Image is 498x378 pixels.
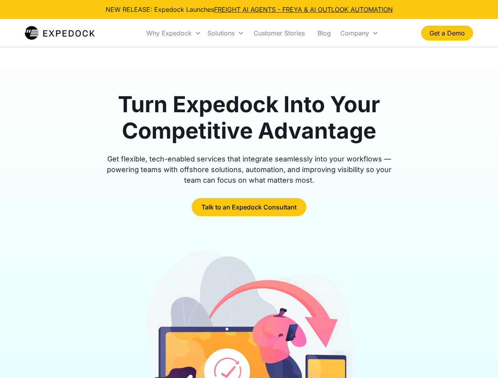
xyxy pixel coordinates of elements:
[459,340,498,378] iframe: Chat Widget
[311,20,337,46] a: Blog
[25,25,95,41] a: home
[337,20,382,46] div: Company
[214,6,393,13] a: FREIGHT AI AGENTS - FREYA & AI OUTLOOK AUTOMATION
[340,29,369,37] div: Company
[204,20,247,46] div: Solutions
[247,20,311,46] a: Customer Stories
[143,20,204,46] div: Why Expedock
[146,29,192,37] div: Why Expedock
[98,91,401,144] h1: Turn Expedock Into Your Competitive Advantage
[207,29,235,37] div: Solutions
[98,154,401,185] div: Get flexible, tech-enabled services that integrate seamlessly into your workflows — powering team...
[421,26,473,41] a: Get a Demo
[106,5,393,14] div: NEW RELEASE: Expedock Launches
[192,198,306,216] a: Talk to an Expedock Consultant
[25,25,95,41] img: Expedock Logo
